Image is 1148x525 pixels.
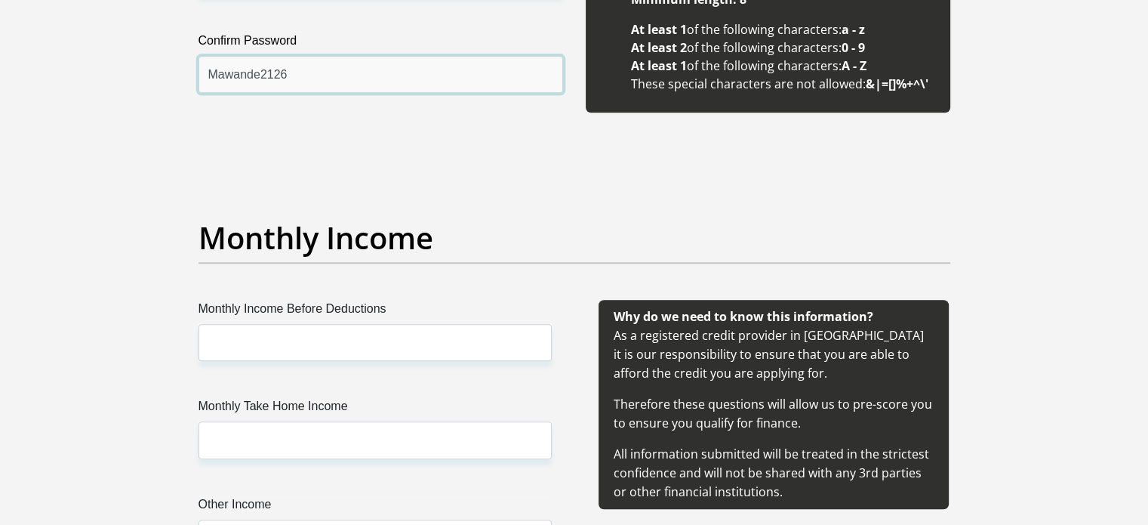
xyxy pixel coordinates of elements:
[842,21,865,38] b: a - z
[199,32,563,56] label: Confirm Password
[199,496,552,520] label: Other Income
[842,57,866,74] b: A - Z
[631,57,687,74] b: At least 1
[614,308,873,325] b: Why do we need to know this information?
[614,308,932,500] span: As a registered credit provider in [GEOGRAPHIC_DATA] it is our responsibility to ensure that you ...
[199,300,552,324] label: Monthly Income Before Deductions
[631,20,935,39] li: of the following characters:
[199,220,950,256] h2: Monthly Income
[866,76,928,92] b: &|=[]%+^\'
[631,75,935,93] li: These special characters are not allowed:
[631,21,687,38] b: At least 1
[842,39,865,56] b: 0 - 9
[199,324,552,361] input: Monthly Income Before Deductions
[631,39,687,56] b: At least 2
[199,56,563,93] input: Confirm Password
[199,397,552,422] label: Monthly Take Home Income
[631,39,935,57] li: of the following characters:
[199,422,552,459] input: Monthly Take Home Income
[631,57,935,75] li: of the following characters:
